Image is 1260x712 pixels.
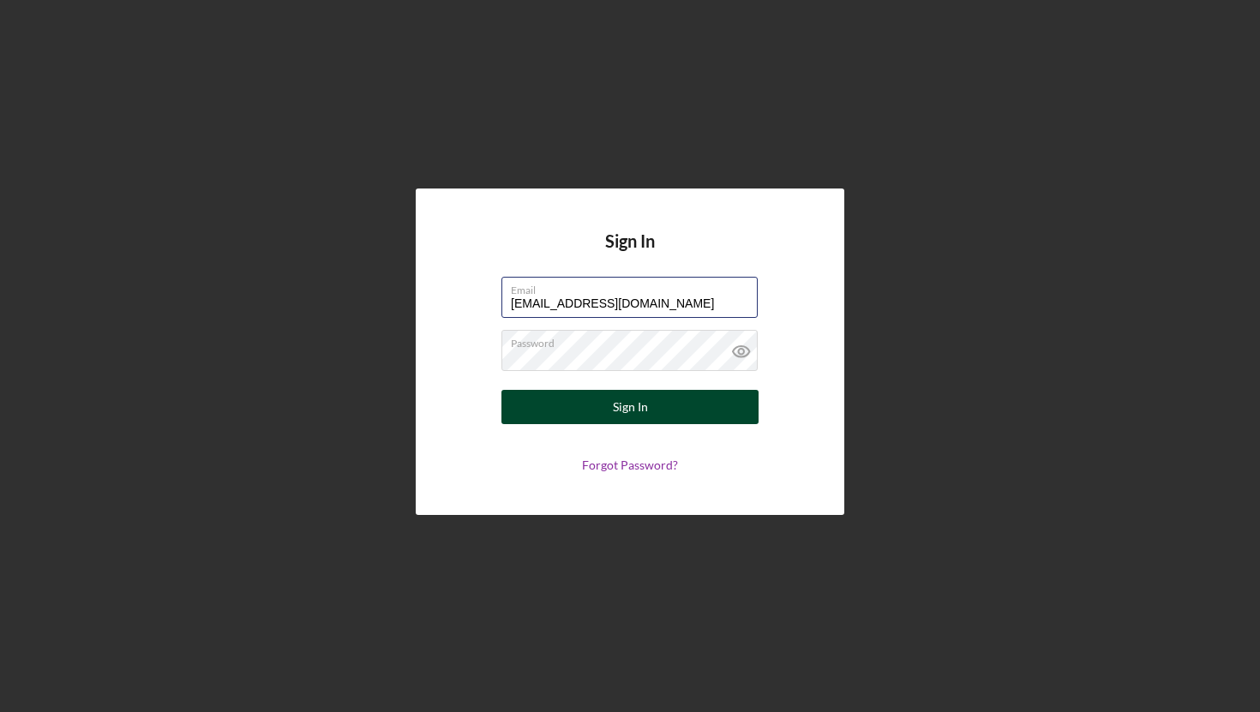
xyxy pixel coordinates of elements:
[605,231,655,277] h4: Sign In
[511,278,758,296] label: Email
[613,390,648,424] div: Sign In
[511,331,758,350] label: Password
[582,458,678,472] a: Forgot Password?
[501,390,759,424] button: Sign In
